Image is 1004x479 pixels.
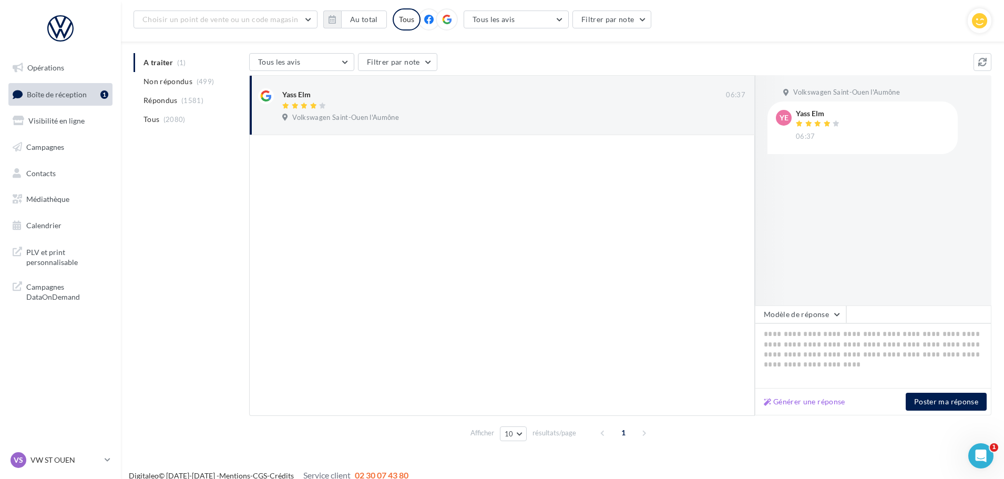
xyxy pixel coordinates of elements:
[163,115,186,124] span: (2080)
[990,443,998,452] span: 1
[470,428,494,438] span: Afficher
[144,114,159,125] span: Tous
[30,455,100,465] p: VW ST OUEN
[197,77,214,86] span: (499)
[780,113,788,123] span: YE
[8,450,112,470] a: VS VW ST OUEN
[393,8,421,30] div: Tous
[258,57,301,66] span: Tous les avis
[249,53,354,71] button: Tous les avis
[27,63,64,72] span: Opérations
[6,276,115,307] a: Campagnes DataOnDemand
[473,15,515,24] span: Tous les avis
[532,428,576,438] span: résultats/page
[793,88,900,97] span: Volkswagen Saint-Ouen l'Aumône
[181,96,203,105] span: (1581)
[6,162,115,185] a: Contacts
[144,95,178,106] span: Répondus
[6,83,115,106] a: Boîte de réception1
[26,280,108,302] span: Campagnes DataOnDemand
[26,195,69,203] span: Médiathèque
[796,132,815,141] span: 06:37
[968,443,993,468] iframe: Intercom live chat
[6,57,115,79] a: Opérations
[26,142,64,151] span: Campagnes
[26,168,56,177] span: Contacts
[505,430,514,438] span: 10
[6,136,115,158] a: Campagnes
[144,76,192,87] span: Non répondus
[6,110,115,132] a: Visibilité en ligne
[323,11,387,28] button: Au total
[6,215,115,237] a: Calendrier
[464,11,569,28] button: Tous les avis
[292,113,399,123] span: Volkswagen Saint-Ouen l'Aumône
[726,90,745,100] span: 06:37
[500,426,527,441] button: 10
[906,393,987,411] button: Poster ma réponse
[796,110,842,117] div: Yass Elm
[572,11,652,28] button: Filtrer par note
[26,221,62,230] span: Calendrier
[27,89,87,98] span: Boîte de réception
[100,90,108,99] div: 1
[6,241,115,272] a: PLV et print personnalisable
[615,424,632,441] span: 1
[134,11,317,28] button: Choisir un point de vente ou un code magasin
[358,53,437,71] button: Filtrer par note
[26,245,108,268] span: PLV et print personnalisable
[760,395,849,408] button: Générer une réponse
[755,305,846,323] button: Modèle de réponse
[14,455,23,465] span: VS
[142,15,298,24] span: Choisir un point de vente ou un code magasin
[282,89,311,100] div: Yass Elm
[341,11,387,28] button: Au total
[28,116,85,125] span: Visibilité en ligne
[6,188,115,210] a: Médiathèque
